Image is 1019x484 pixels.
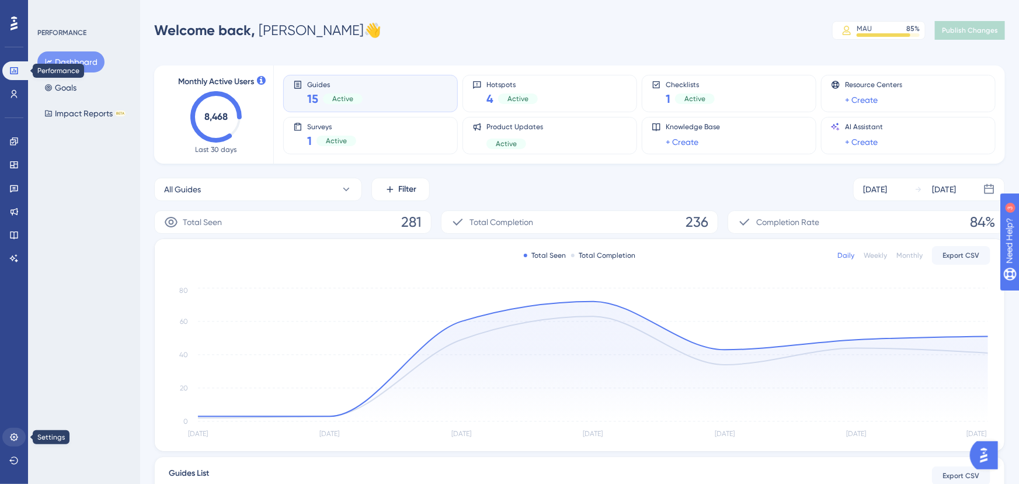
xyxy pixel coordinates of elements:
[864,251,887,260] div: Weekly
[115,110,126,116] div: BETA
[27,3,73,17] span: Need Help?
[857,24,872,33] div: MAU
[180,317,188,326] tspan: 60
[451,430,471,438] tspan: [DATE]
[966,430,986,438] tspan: [DATE]
[332,94,353,103] span: Active
[845,80,902,89] span: Resource Centers
[307,80,363,88] span: Guides
[204,111,228,122] text: 8,468
[183,215,222,229] span: Total Seen
[196,145,237,154] span: Last 30 days
[756,215,819,229] span: Completion Rate
[666,80,715,88] span: Checklists
[943,251,980,260] span: Export CSV
[935,21,1005,40] button: Publish Changes
[847,430,867,438] tspan: [DATE]
[37,28,86,37] div: PERFORMANCE
[320,430,340,438] tspan: [DATE]
[666,135,698,149] a: + Create
[307,91,318,107] span: 15
[943,471,980,480] span: Export CSV
[37,77,84,98] button: Goals
[154,178,362,201] button: All Guides
[845,93,878,107] a: + Create
[863,182,887,196] div: [DATE]
[932,182,956,196] div: [DATE]
[179,351,188,359] tspan: 40
[307,133,312,149] span: 1
[666,122,720,132] span: Knowledge Base
[178,75,254,89] span: Monthly Active Users
[81,6,84,15] div: 3
[496,139,517,148] span: Active
[845,122,883,132] span: AI Assistant
[932,246,990,265] button: Export CSV
[942,26,998,35] span: Publish Changes
[507,94,528,103] span: Active
[154,22,255,39] span: Welcome back,
[666,91,670,107] span: 1
[154,21,381,40] div: [PERSON_NAME] 👋
[401,213,422,231] span: 281
[179,286,188,295] tspan: 80
[837,251,854,260] div: Daily
[684,94,705,103] span: Active
[583,430,603,438] tspan: [DATE]
[183,417,188,426] tspan: 0
[715,430,735,438] tspan: [DATE]
[307,122,356,130] span: Surveys
[188,430,208,438] tspan: [DATE]
[326,136,347,146] span: Active
[970,213,995,231] span: 84%
[37,51,105,72] button: Dashboard
[486,80,538,88] span: Hotspots
[524,251,566,260] div: Total Seen
[37,103,133,124] button: Impact ReportsBETA
[571,251,636,260] div: Total Completion
[180,384,188,392] tspan: 20
[896,251,923,260] div: Monthly
[399,182,417,196] span: Filter
[164,182,201,196] span: All Guides
[845,135,878,149] a: + Create
[486,122,543,132] span: Product Updates
[970,438,1005,473] iframe: UserGuiding AI Assistant Launcher
[906,24,920,33] div: 85 %
[469,215,533,229] span: Total Completion
[486,91,493,107] span: 4
[371,178,430,201] button: Filter
[686,213,708,231] span: 236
